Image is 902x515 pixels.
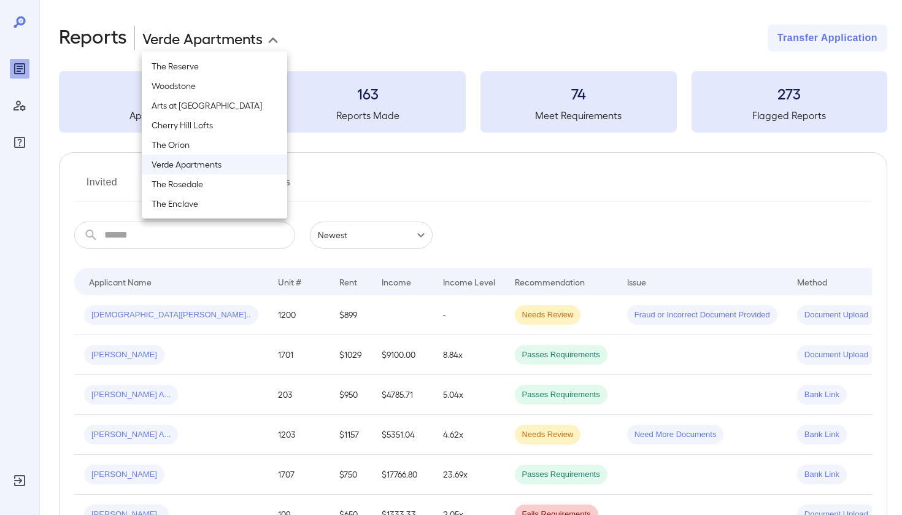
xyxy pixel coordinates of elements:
[142,76,287,96] li: Woodstone
[142,96,287,115] li: Arts at [GEOGRAPHIC_DATA]
[142,155,287,174] li: Verde Apartments
[142,115,287,135] li: Cherry Hill Lofts
[142,174,287,194] li: The Rosedale
[142,194,287,214] li: The Enclave
[142,56,287,76] li: The Reserve
[142,135,287,155] li: The Orion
